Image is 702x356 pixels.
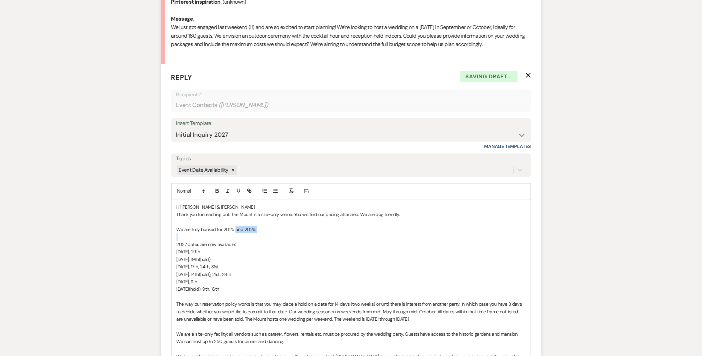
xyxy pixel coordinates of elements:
[177,227,256,233] span: We are fully booked for 2025 and 2026.
[176,90,526,99] p: Recipients*
[177,204,256,210] span: Hi [PERSON_NAME] & [PERSON_NAME],
[177,212,400,218] span: Thank you for reaching out. The Mount is a site-only venue. You will find our pricing attached. W...
[177,249,200,255] span: [DATE], 29th
[176,119,526,129] div: Insert Template
[177,257,211,263] span: [DATE], 19th(hold)
[177,166,230,175] div: Event Date Availability
[171,73,193,82] span: Reply
[171,15,194,22] b: Message
[177,242,236,248] span: 2027 dates are now available:
[177,272,231,278] span: [DATE], 14th(hold), 21st, 28th
[177,286,219,292] span: [DATE](hold), 9th, 16th
[484,144,531,150] a: Manage Templates
[177,331,520,345] span: We are a site-only facility; all vendors such as caterer, flowers, rentals etc. must be procured ...
[177,279,197,285] span: [DATE], 11th
[177,264,219,270] span: [DATE], 17th, 24th, 31st
[176,99,526,112] div: Event Contacts
[176,154,526,164] label: Topics
[177,301,523,322] span: The way our reservation policy works is that you may place a hold on a date for 14 days (two week...
[219,101,269,110] span: ( [PERSON_NAME] )
[460,71,518,82] span: Saving draft...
